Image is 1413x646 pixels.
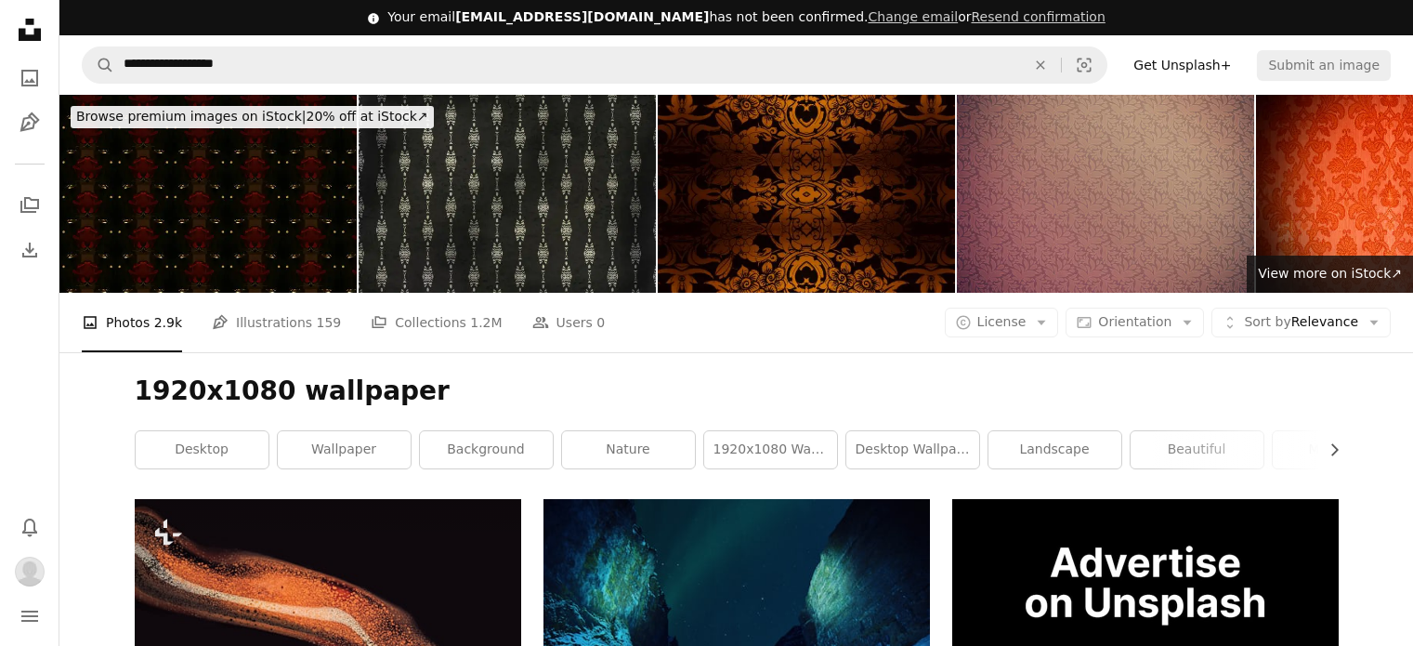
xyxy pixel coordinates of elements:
a: mountain [1273,431,1406,468]
a: Photos [11,59,48,97]
span: or [868,9,1105,24]
span: Browse premium images on iStock | [76,109,306,124]
a: Illustrations [11,104,48,141]
span: 159 [317,312,342,333]
a: beautiful [1131,431,1263,468]
button: scroll list to the right [1317,431,1339,468]
button: Resend confirmation [971,8,1105,27]
div: Your email has not been confirmed. [387,8,1106,27]
img: Beige festive retro vignette background, with ornate pattern [957,95,1254,293]
a: Users 0 [532,293,606,352]
button: Visual search [1062,47,1106,83]
button: Submit an image [1257,50,1391,80]
a: desktop [136,431,268,468]
a: Get Unsplash+ [1122,50,1242,80]
form: Find visuals sitewide [82,46,1107,84]
button: Menu [11,598,48,635]
a: a close up of an orange substance on a black background [135,600,521,616]
a: landscape [988,431,1121,468]
a: nature [562,431,695,468]
a: Browse premium images on iStock|20% off at iStock↗ [59,95,445,139]
a: desktop wallpaper [846,431,979,468]
span: License [977,314,1027,329]
span: 1.2M [470,312,502,333]
span: [EMAIL_ADDRESS][DOMAIN_NAME] [455,9,709,24]
a: Download History [11,231,48,269]
button: License [945,308,1059,337]
a: Illustrations 159 [212,293,341,352]
div: 20% off at iStock ↗ [71,106,434,128]
button: Profile [11,553,48,590]
button: Clear [1020,47,1061,83]
img: surface textures Gold abstract Pattern for Background,kaleidoscope Photo technique [658,95,955,293]
span: Relevance [1244,313,1358,332]
span: Sort by [1244,314,1290,329]
a: background [420,431,553,468]
a: 1920x1080 wallpaper anime [704,431,837,468]
button: Search Unsplash [83,47,114,83]
a: Change email [868,9,958,24]
span: 0 [596,312,605,333]
h1: 1920x1080 wallpaper [135,375,1339,408]
a: northern lights [543,620,930,637]
img: Dark grunge background with a geometrical pattern 2 [359,95,656,293]
a: Collections [11,187,48,224]
button: Orientation [1066,308,1204,337]
a: View more on iStock↗ [1247,256,1413,293]
img: Avatar of user Sahaj p [15,557,45,587]
a: Collections 1.2M [371,293,502,352]
img: Vintage shabby background with classy patterns [59,95,357,293]
button: Notifications [11,508,48,546]
a: wallpaper [278,431,411,468]
button: Sort byRelevance [1211,308,1391,337]
span: Orientation [1098,314,1171,329]
span: View more on iStock ↗ [1258,266,1402,281]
